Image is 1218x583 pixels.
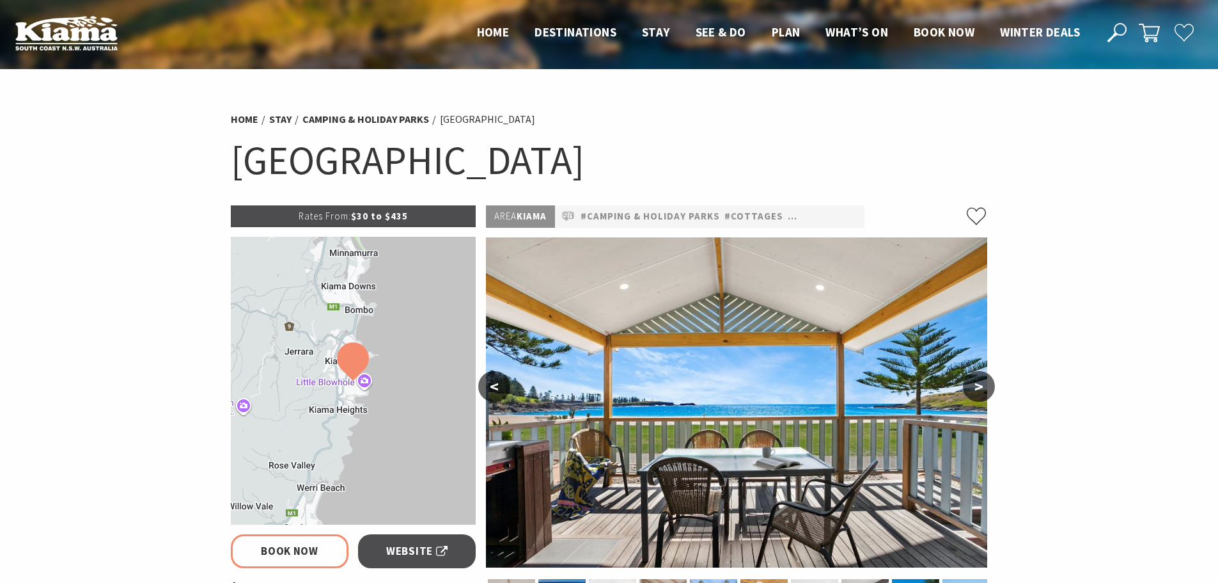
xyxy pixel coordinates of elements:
[231,205,476,227] p: $30 to $435
[478,371,510,402] button: <
[1000,24,1080,40] span: Winter Deals
[1027,533,1165,559] div: EXPLORE WINTER DEALS
[772,24,800,40] span: Plan
[464,22,1093,44] nav: Main Menu
[477,24,510,40] span: Home
[997,533,1196,559] a: EXPLORE WINTER DEALS
[642,24,670,40] span: Stay
[724,209,783,225] a: #Cottages
[231,134,988,186] h1: [GEOGRAPHIC_DATA]
[825,24,888,40] span: What’s On
[231,113,258,126] a: Home
[696,24,746,40] span: See & Do
[581,209,720,225] a: #Camping & Holiday Parks
[914,24,974,40] span: Book now
[231,534,349,568] a: Book Now
[486,205,555,228] p: Kiama
[963,371,995,402] button: >
[788,209,862,225] a: #Pet Friendly
[494,210,517,222] span: Area
[15,15,118,51] img: Kiama Logo
[440,111,535,128] li: [GEOGRAPHIC_DATA]
[486,237,987,568] img: Kendalls on the Beach Holiday Park
[386,543,448,560] span: Website
[1004,392,1145,509] div: Unlock exclusive winter offers
[302,113,429,126] a: Camping & Holiday Parks
[269,113,292,126] a: Stay
[535,24,616,40] span: Destinations
[358,534,476,568] a: Website
[299,210,351,222] span: Rates From:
